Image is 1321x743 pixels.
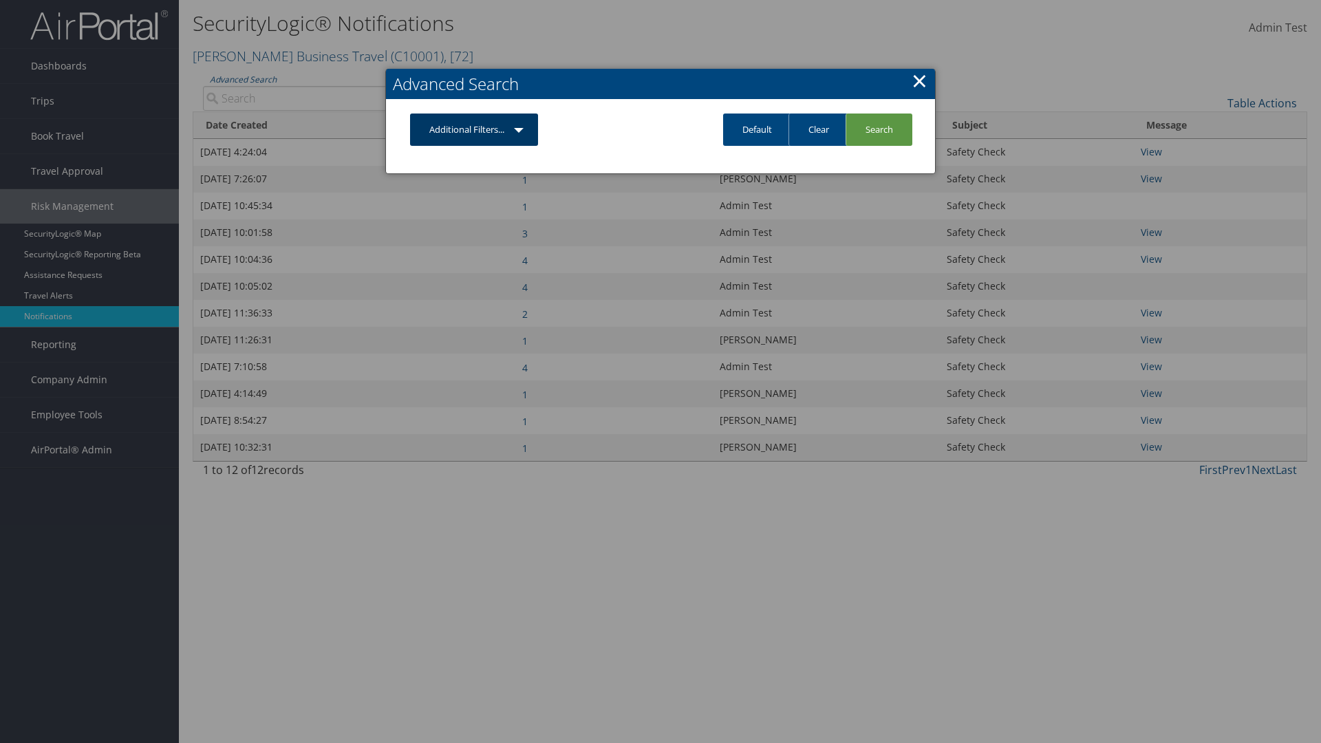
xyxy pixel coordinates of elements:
[723,114,791,146] a: Default
[788,114,848,146] a: Clear
[386,69,935,99] h2: Advanced Search
[410,114,538,146] a: Additional Filters...
[912,67,927,94] a: Close
[846,114,912,146] a: Search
